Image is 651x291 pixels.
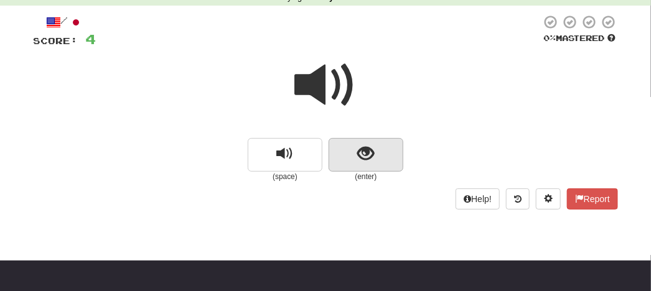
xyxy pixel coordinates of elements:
button: replay audio [248,138,322,172]
span: 4 [85,31,96,47]
small: (enter) [329,172,403,182]
div: Mastered [541,33,618,44]
span: 0 % [543,33,556,43]
button: Report [567,188,618,210]
button: show sentence [329,138,403,172]
span: Score: [33,35,78,46]
div: / [33,14,96,30]
button: Help! [456,188,500,210]
button: Round history (alt+y) [506,188,530,210]
small: (space) [248,172,322,182]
